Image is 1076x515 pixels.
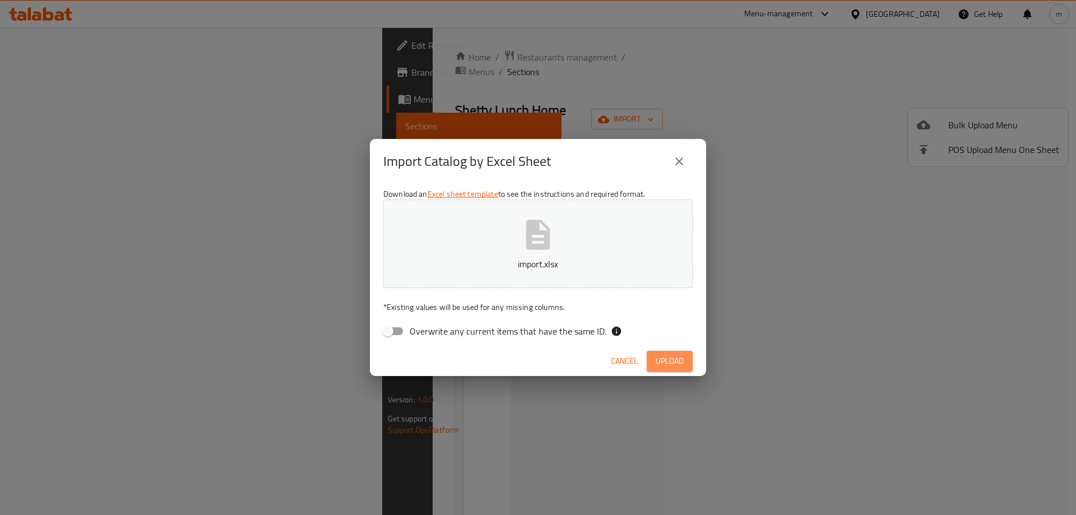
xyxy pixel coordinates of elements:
[606,351,642,372] button: Cancel
[656,354,684,368] span: Upload
[383,301,693,313] p: Existing values will be used for any missing columns.
[666,148,693,175] button: close
[410,324,606,338] span: Overwrite any current items that have the same ID.
[611,354,638,368] span: Cancel
[647,351,693,372] button: Upload
[370,184,706,346] div: Download an to see the instructions and required format.
[383,199,693,288] button: import.xlsx
[383,152,551,170] h2: Import Catalog by Excel Sheet
[401,257,675,271] p: import.xlsx
[611,326,622,337] svg: If the overwrite option isn't selected, then the items that match an existing ID will be ignored ...
[428,187,498,201] a: Excel sheet template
